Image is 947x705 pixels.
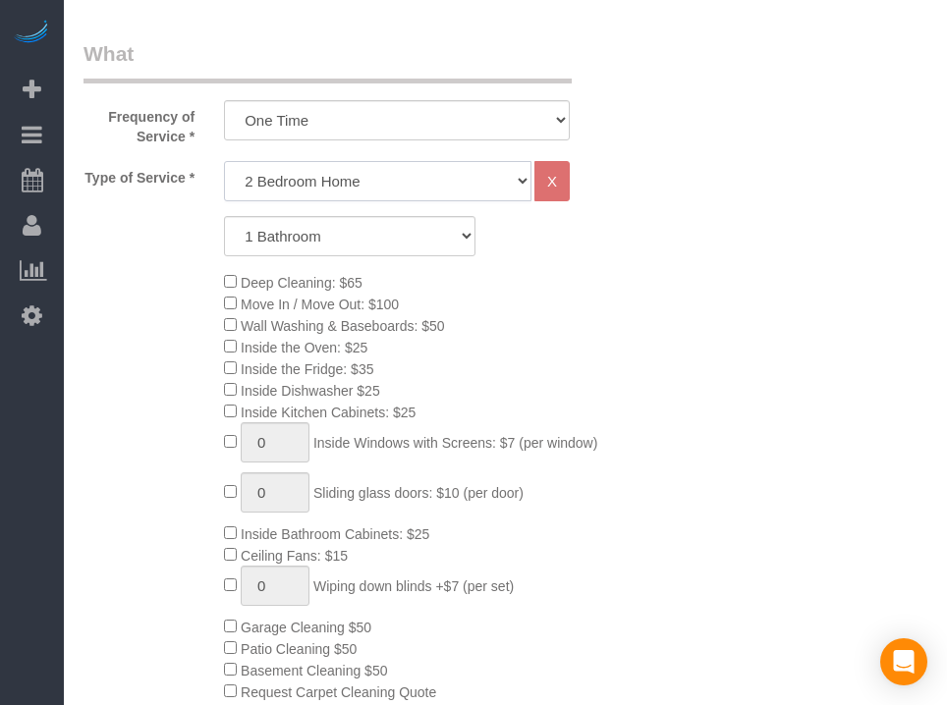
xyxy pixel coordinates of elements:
span: Inside the Fridge: $35 [241,361,373,377]
span: Patio Cleaning $50 [241,641,357,657]
span: Inside Dishwasher $25 [241,383,380,399]
span: Inside the Oven: $25 [241,340,367,355]
span: Inside Windows with Screens: $7 (per window) [313,435,597,451]
span: Inside Kitchen Cabinets: $25 [241,405,416,420]
span: Wiping down blinds +$7 (per set) [313,578,514,594]
span: Basement Cleaning $50 [241,663,387,678]
span: Ceiling Fans: $15 [241,548,348,564]
img: Automaid Logo [12,20,51,47]
label: Type of Service * [69,161,209,188]
span: Deep Cleaning: $65 [241,275,362,291]
span: Inside Bathroom Cabinets: $25 [241,526,429,542]
span: Request Carpet Cleaning Quote [241,684,436,700]
legend: What [84,39,572,83]
span: Garage Cleaning $50 [241,620,371,635]
div: Open Intercom Messenger [880,638,927,685]
span: Sliding glass doors: $10 (per door) [313,485,524,501]
span: Move In / Move Out: $100 [241,297,399,312]
span: Wall Washing & Baseboards: $50 [241,318,445,334]
label: Frequency of Service * [69,100,209,146]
